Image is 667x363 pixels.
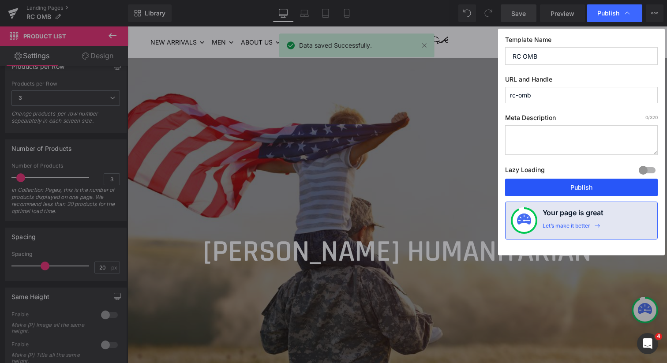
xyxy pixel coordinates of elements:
h4: Your page is great [543,207,603,222]
span: Publish [597,9,619,17]
label: Template Name [505,36,658,47]
iframe: Intercom live chat [637,333,658,354]
label: Meta Description [505,114,658,125]
span: /320 [645,115,658,120]
a: MEN [84,11,106,28]
a: 0 [507,8,520,22]
img: Robert Comstock [215,7,325,22]
label: Lazy Loading [505,164,545,179]
span: 0 [515,6,524,15]
label: URL and Handle [505,75,658,87]
a: NEW ARRIVALS [23,11,77,28]
img: onboarding-status.svg [517,213,531,228]
a: ABOUT US [113,11,153,28]
span: 4 [655,333,662,340]
span: 0 [645,115,648,120]
div: Let’s make it better [543,222,590,234]
button: Publish [505,179,658,196]
a: Robert Comstock [215,15,325,23]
